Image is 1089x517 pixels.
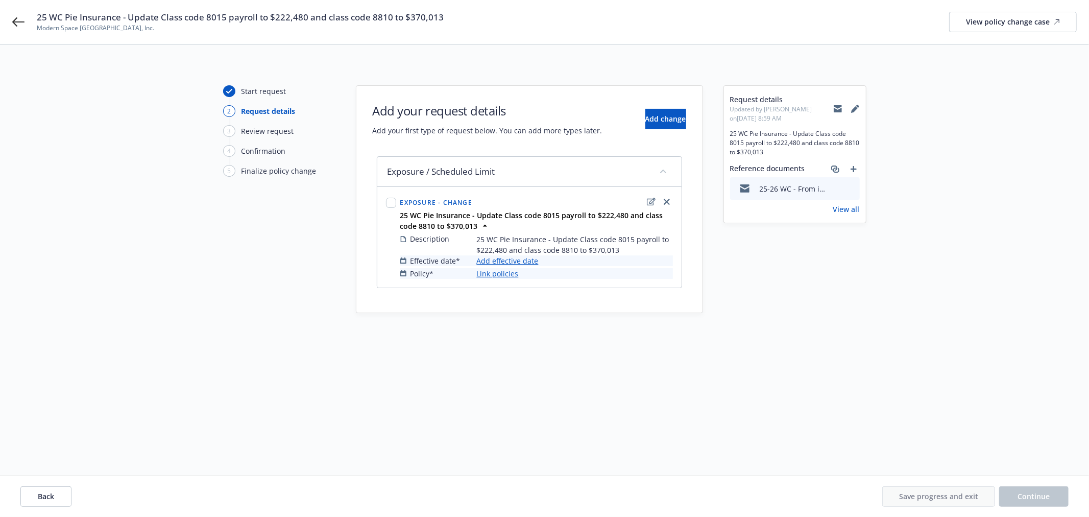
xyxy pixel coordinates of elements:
[645,109,686,129] button: Add change
[760,183,826,194] div: 25-26 WC - From insd - Confirmation of updated payrolls.msg
[645,196,658,208] a: edit
[477,268,519,279] a: Link policies
[223,145,235,157] div: 4
[730,105,833,123] span: Updated by [PERSON_NAME] on [DATE] 8:59 AM
[223,125,235,137] div: 3
[410,268,434,279] span: Policy*
[400,210,663,231] strong: 25 WC Pie Insurance - Update Class code 8015 payroll to $222,480 and class code 8810 to $370,013
[899,491,978,501] span: Save progress and exit
[241,106,296,116] div: Request details
[846,183,856,194] button: preview file
[966,12,1060,32] div: View policy change case
[241,86,286,97] div: Start request
[730,94,833,105] span: Request details
[388,166,495,178] span: Exposure / Scheduled Limit
[833,204,860,215] a: View all
[477,234,673,255] span: 25 WC Pie Insurance - Update Class code 8015 payroll to $222,480 and class code 8810 to $370,013
[377,157,682,187] div: Exposure / Scheduled Limitcollapse content
[241,126,294,136] div: Review request
[223,165,235,177] div: 5
[829,163,841,175] a: associate
[949,12,1077,32] a: View policy change case
[400,198,472,207] span: Exposure - Change
[830,183,838,194] button: download file
[37,24,444,33] span: Modern Space [GEOGRAPHIC_DATA], Inc.
[373,125,602,136] span: Add your first type of request below. You can add more types later.
[241,166,317,176] div: Finalize policy change
[661,196,673,208] a: close
[410,255,461,266] span: Effective date*
[20,486,71,507] button: Back
[241,146,286,156] div: Confirmation
[730,129,860,157] span: 25 WC Pie Insurance - Update Class code 8015 payroll to $222,480 and class code 8810 to $370,013
[730,163,805,175] span: Reference documents
[37,11,444,24] span: 25 WC Pie Insurance - Update Class code 8015 payroll to $222,480 and class code 8810 to $370,013
[1018,491,1050,501] span: Continue
[645,114,686,124] span: Add change
[410,233,450,244] span: Description
[848,163,860,175] a: add
[477,255,539,266] a: Add effective date
[655,163,671,179] button: collapse content
[38,491,54,501] span: Back
[373,102,602,119] h1: Add your request details
[882,486,995,507] button: Save progress and exit
[223,105,235,117] div: 2
[999,486,1069,507] button: Continue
